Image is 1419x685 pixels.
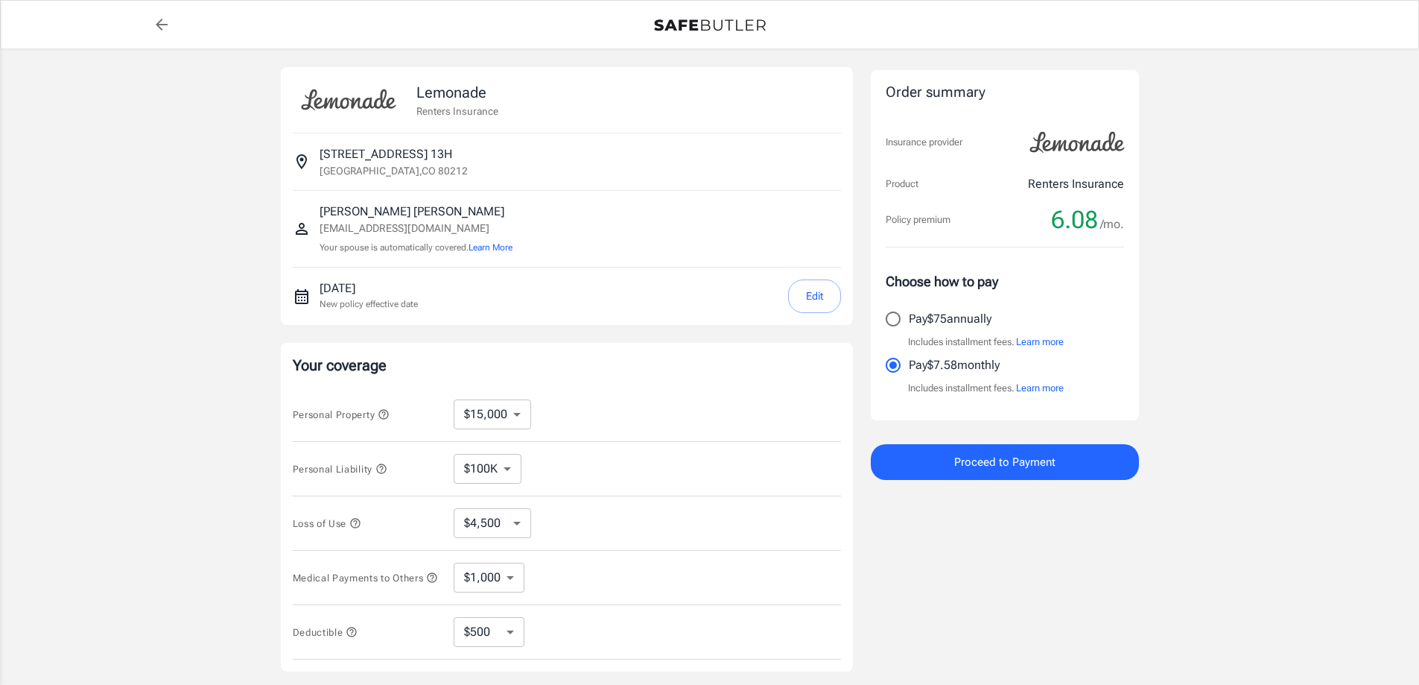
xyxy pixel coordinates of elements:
button: Learn more [1016,335,1064,350]
p: [GEOGRAPHIC_DATA] , CO 80212 [320,163,468,178]
p: Renters Insurance [416,104,498,119]
p: [PERSON_NAME] [PERSON_NAME] [320,203,512,221]
button: Learn More [469,241,512,254]
button: Edit [788,280,841,313]
p: Your coverage [293,355,841,376]
p: Policy premium [886,212,950,227]
span: /mo. [1100,214,1124,235]
p: [EMAIL_ADDRESS][DOMAIN_NAME] [320,221,512,236]
button: Proceed to Payment [871,444,1139,480]
span: Personal Property [293,409,390,420]
p: [DATE] [320,280,418,297]
button: Personal Liability [293,460,387,478]
p: Your spouse is automatically covered. [320,241,512,255]
a: back to quotes [147,10,177,40]
svg: Insured person [293,220,311,238]
span: Proceed to Payment [954,452,1055,472]
span: 6.08 [1051,205,1098,235]
p: Choose how to pay [886,271,1124,291]
button: Personal Property [293,405,390,423]
p: Includes installment fees. [908,335,1064,350]
button: Deductible [293,623,358,641]
p: Includes installment fees. [908,381,1064,396]
p: [STREET_ADDRESS] 13H [320,145,452,163]
p: Insurance provider [886,135,962,150]
p: Pay $75 annually [909,310,991,328]
svg: New policy start date [293,288,311,306]
p: Pay $7.58 monthly [909,356,1000,374]
svg: Insured address [293,153,311,171]
img: Lemonade [1021,121,1133,163]
button: Loss of Use [293,514,361,532]
span: Personal Liability [293,464,387,475]
button: Medical Payments to Others [293,569,439,587]
img: Back to quotes [654,19,766,31]
span: Loss of Use [293,518,361,529]
div: Order summary [886,82,1124,104]
span: Deductible [293,627,358,638]
p: Renters Insurance [1028,175,1124,193]
button: Learn more [1016,381,1064,396]
p: Product [886,177,918,192]
p: New policy effective date [320,297,418,311]
img: Lemonade [293,79,404,121]
span: Medical Payments to Others [293,572,439,584]
p: Lemonade [416,81,498,104]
